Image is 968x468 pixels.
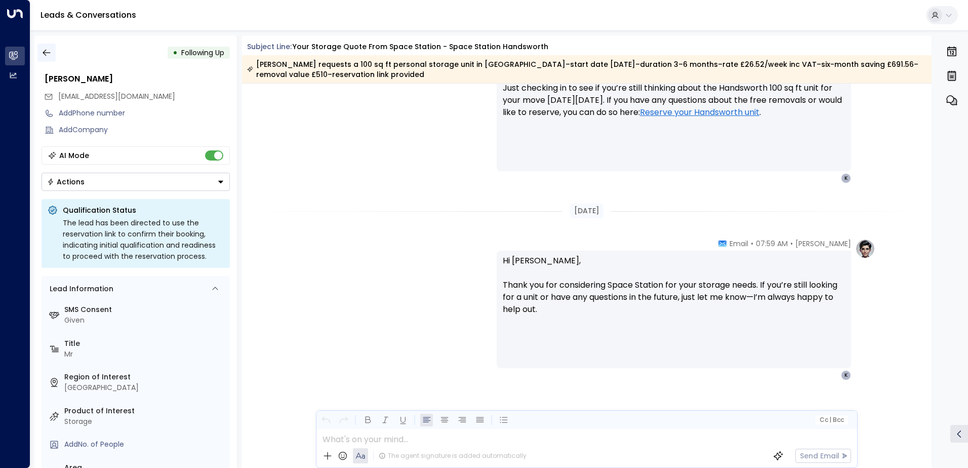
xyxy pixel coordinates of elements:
[64,338,226,349] label: Title
[64,406,226,416] label: Product of Interest
[841,370,851,380] div: K
[829,416,831,423] span: |
[247,59,926,80] div: [PERSON_NAME] requests a 100 sq ft personal storage unit in [GEOGRAPHIC_DATA]–start date [DATE]–d...
[503,255,845,328] p: Hi [PERSON_NAME], Thank you for considering Space Station for your storage needs. If you’re still...
[59,125,230,135] div: AddCompany
[46,284,113,294] div: Lead Information
[47,177,85,186] div: Actions
[319,414,332,426] button: Undo
[841,173,851,183] div: K
[751,239,753,249] span: •
[64,304,226,315] label: SMS Consent
[819,416,843,423] span: Cc Bcc
[58,91,175,102] span: kul100uk@yahoo.co.uk
[42,173,230,191] button: Actions
[63,205,224,215] p: Qualification Status
[41,9,136,21] a: Leads & Conversations
[59,108,230,119] div: AddPhone number
[64,315,226,326] div: Given
[855,239,875,259] img: profile-logo.png
[64,382,226,393] div: [GEOGRAPHIC_DATA]
[181,48,224,58] span: Following Up
[64,416,226,427] div: Storage
[730,239,748,249] span: Email
[63,217,224,262] div: The lead has been directed to use the reservation link to confirm their booking, indicating initi...
[379,451,527,460] div: The agent signature is added automatically
[640,106,759,119] a: Reserve your Handsworth unit
[756,239,788,249] span: 07:59 AM
[59,150,89,161] div: AI Mode
[64,372,226,382] label: Region of Interest
[293,42,548,52] div: Your storage quote from Space Station - Space Station Handsworth
[503,58,845,131] p: Hi [PERSON_NAME], Just checking in to see if you’re still thinking about the Handsworth 100 sq ft...
[815,415,848,425] button: Cc|Bcc
[173,44,178,62] div: •
[795,239,851,249] span: [PERSON_NAME]
[247,42,292,52] span: Subject Line:
[790,239,793,249] span: •
[64,349,226,360] div: Mr
[58,91,175,101] span: [EMAIL_ADDRESS][DOMAIN_NAME]
[42,173,230,191] div: Button group with a nested menu
[337,414,350,426] button: Redo
[64,439,226,450] div: AddNo. of People
[570,204,603,218] div: [DATE]
[45,73,230,85] div: [PERSON_NAME]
